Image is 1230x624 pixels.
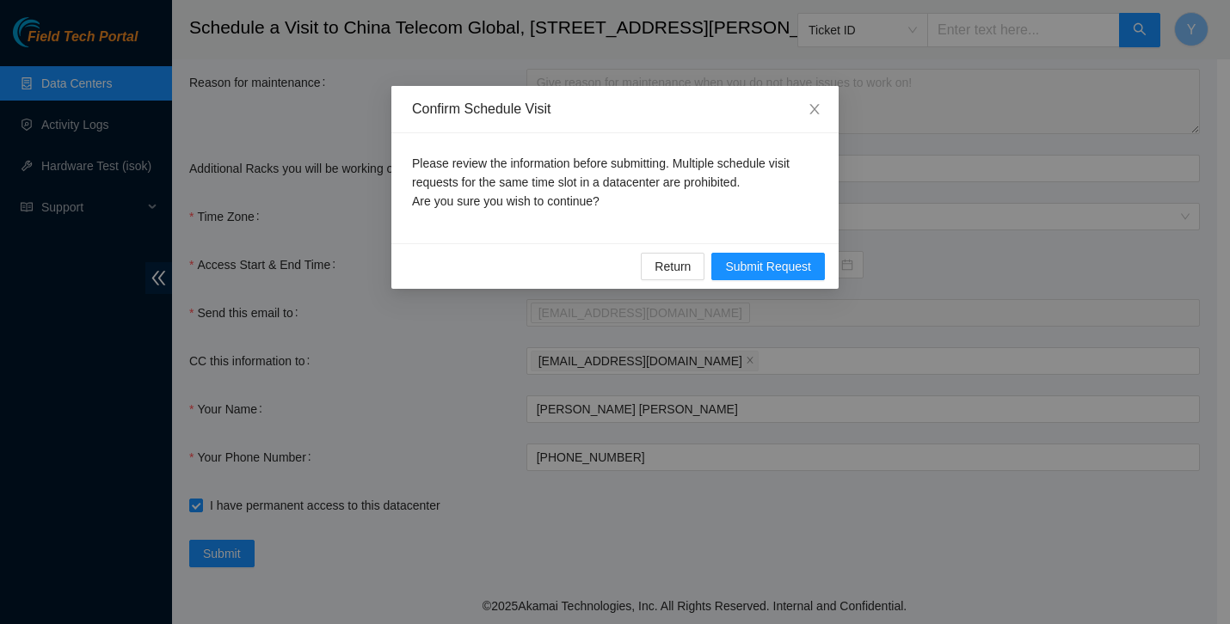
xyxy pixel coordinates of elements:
[725,257,811,276] span: Submit Request
[412,154,818,211] p: Please review the information before submitting. Multiple schedule visit requests for the same ti...
[808,102,821,116] span: close
[412,100,818,119] div: Confirm Schedule Visit
[711,253,825,280] button: Submit Request
[655,257,691,276] span: Return
[641,253,704,280] button: Return
[790,86,839,134] button: Close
